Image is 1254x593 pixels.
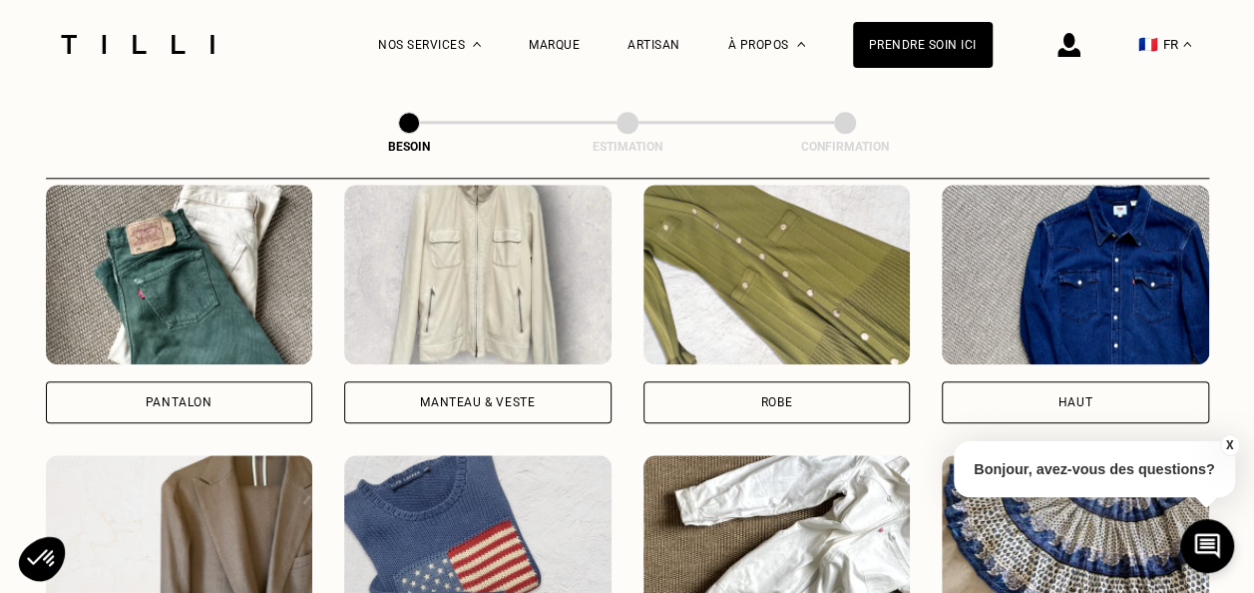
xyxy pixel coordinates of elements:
[309,140,509,154] div: Besoin
[1058,396,1092,408] div: Haut
[146,396,212,408] div: Pantalon
[529,38,580,52] a: Marque
[46,185,313,364] img: Tilli retouche votre Pantalon
[420,396,535,408] div: Manteau & Veste
[528,140,727,154] div: Estimation
[954,441,1235,497] p: Bonjour, avez-vous des questions?
[1183,42,1191,47] img: menu déroulant
[344,185,612,364] img: Tilli retouche votre Manteau & Veste
[627,38,680,52] a: Artisan
[1138,35,1158,54] span: 🇫🇷
[761,396,792,408] div: Robe
[1057,33,1080,57] img: icône connexion
[1219,434,1239,456] button: X
[54,35,221,54] img: Logo du service de couturière Tilli
[643,185,911,364] img: Tilli retouche votre Robe
[473,42,481,47] img: Menu déroulant
[745,140,945,154] div: Confirmation
[797,42,805,47] img: Menu déroulant à propos
[853,22,993,68] a: Prendre soin ici
[942,185,1209,364] img: Tilli retouche votre Haut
